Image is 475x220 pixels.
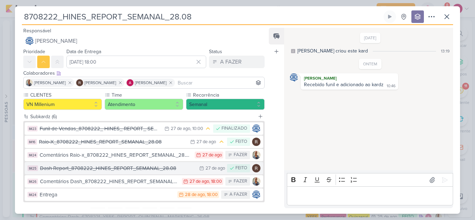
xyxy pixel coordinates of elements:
[25,136,263,148] button: IM16 Raio-X_8708222_HINES_REPORT_SEMANAL_28.08 27 de ago FEITO
[287,186,453,205] div: Editor editing area: main
[252,190,260,199] img: Caroline Traven De Andrade
[205,125,211,132] div: Prioridade Média
[26,79,33,86] img: Iara Santos
[252,164,260,172] img: Rafael Dornelles
[66,49,101,55] label: Data de Entrega
[190,127,203,131] div: , 10:00
[76,79,83,86] img: Rafael Dornelles
[27,139,37,145] div: IM16
[252,138,260,146] img: Rafael Dornelles
[304,82,384,88] div: Recebido funil e adicionado ao kardz
[22,10,382,23] input: Kard Sem Título
[23,35,265,47] button: [PERSON_NAME]
[218,138,225,145] div: Prioridade Média
[230,191,247,198] div: A FAZER
[209,49,222,55] label: Status
[30,113,255,120] div: Subkardz (6)
[135,80,167,86] span: [PERSON_NAME]
[66,56,206,68] input: Select a date
[23,28,51,34] label: Responsável
[25,149,263,161] button: IM24 Comentários Raio-x_8708222_HINES_REPORT_SEMANAL_28.08 27 de ago FAZER
[235,165,247,172] div: FEITO
[209,179,222,184] div: , 18:00
[34,80,66,86] span: [PERSON_NAME]
[220,58,242,66] div: A FAZER
[23,70,265,77] div: Colaboradores
[27,165,38,171] div: IM25
[287,173,453,187] div: Editor toolbar
[252,177,260,186] img: Iara Santos
[25,175,263,188] button: IM26 Comentários Dash_8708222_HINES_REPORT_SEMANAL_28.08 27 de ago , 18:00 FAZER
[202,153,222,157] div: 27 de ago
[25,122,263,135] button: IM23 Funil de Vendas_8708222_ HINES_ REPORT_ SEMANAL_ 28.08 27 de ago , 10:00 FINALIZADO
[40,151,191,159] div: Comentários Raio-x_8708222_HINES_REPORT_SEMANAL_28.08
[209,56,265,68] button: A FAZER
[235,138,247,145] div: FEITO
[111,91,183,99] label: Time
[252,151,260,159] img: Iara Santos
[35,37,77,45] span: [PERSON_NAME]
[387,14,393,19] div: Ligar relógio
[23,49,45,55] label: Prioridade
[25,162,263,174] button: IM25 Dash Report_8708222_HINES_REPORT_SEMANAL_28.08 27 de ago FEITO
[387,83,395,89] div: 10:46
[27,152,38,158] div: IM24
[176,79,263,87] input: Buscar
[40,178,178,186] div: Comentários Dash_8708222_HINES_REPORT_SEMANAL_28.08
[25,37,34,45] img: Caroline Traven De Andrade
[84,80,116,86] span: [PERSON_NAME]
[192,91,265,99] label: Recorrência
[196,140,216,144] div: 27 de ago
[297,47,368,55] div: [PERSON_NAME] criou este kard
[234,178,247,185] div: FAZER
[234,152,247,158] div: FAZER
[290,73,298,82] img: Caroline Traven De Andrade
[27,192,38,197] div: IM24
[40,191,174,199] div: Entrega
[441,48,450,54] div: 13:19
[222,125,247,132] div: FINALIZADO
[105,99,183,110] button: Atendimento
[27,126,38,131] div: IM23
[185,193,205,197] div: 28 de ago
[39,138,187,146] div: Raio-X_8708222_HINES_REPORT_SEMANAL_28.08
[190,179,209,184] div: 27 de ago
[40,125,161,133] div: Funil de Vendas_8708222_ HINES_ REPORT_ SEMANAL_ 28.08
[206,166,225,171] div: 27 de ago
[40,164,196,172] div: Dash Report_8708222_HINES_REPORT_SEMANAL_28.08
[27,179,38,184] div: IM26
[23,99,102,110] button: VN Millenium
[127,79,134,86] img: Alessandra Gomes
[205,193,218,197] div: , 18:00
[30,91,102,99] label: CLIENTES
[25,188,263,201] button: IM24 Entrega 28 de ago , 18:00 A FAZER
[302,75,397,82] div: [PERSON_NAME]
[186,99,265,110] button: Semanal
[171,127,190,131] div: 27 de ago
[252,124,260,133] img: Caroline Traven De Andrade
